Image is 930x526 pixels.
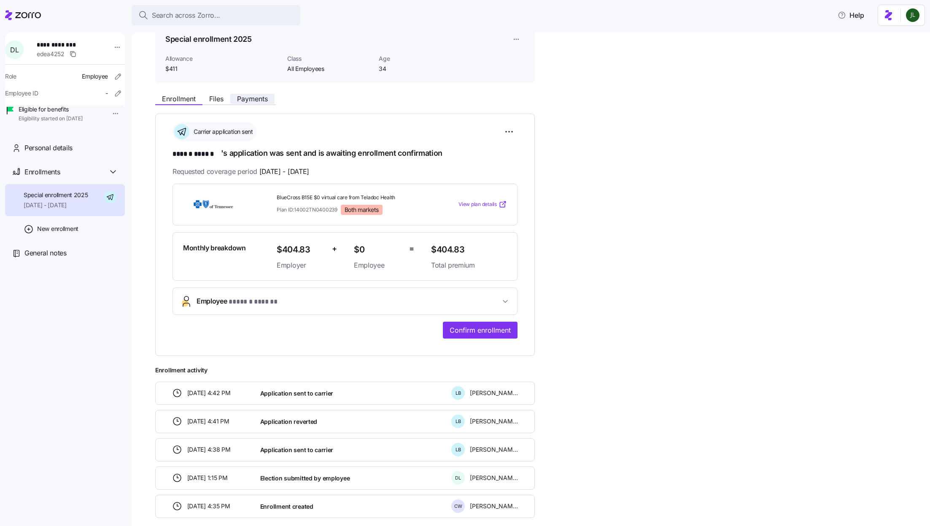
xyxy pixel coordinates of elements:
[183,195,244,214] img: BlueCross BlueShield of Tennessee
[187,445,231,454] span: [DATE] 4:38 PM
[906,8,919,22] img: d9b9d5af0451fe2f8c405234d2cf2198
[24,201,88,209] span: [DATE] - [DATE]
[277,243,325,257] span: $404.83
[197,296,281,307] span: Employee
[456,391,461,396] span: L B
[187,389,231,397] span: [DATE] 4:42 PM
[838,10,864,20] span: Help
[24,248,67,258] span: General notes
[470,502,518,510] span: [PERSON_NAME]
[470,445,518,454] span: [PERSON_NAME]
[132,5,300,25] button: Search across Zorro...
[165,54,280,63] span: Allowance
[345,206,379,214] span: Both markets
[209,95,224,102] span: Files
[173,148,518,160] h1: 's application was sent and is awaiting enrollment confirmation
[470,389,518,397] span: [PERSON_NAME]
[82,72,108,81] span: Employee
[162,95,196,102] span: Enrollment
[409,243,414,255] span: =
[443,322,518,339] button: Confirm enrollment
[287,54,372,63] span: Class
[379,54,464,63] span: Age
[19,115,83,122] span: Eligibility started on [DATE]
[173,166,309,177] span: Requested coverage period
[470,474,518,482] span: [PERSON_NAME]
[5,89,38,98] span: Employee ID
[237,95,268,102] span: Payments
[260,502,313,511] span: Enrollment created
[19,105,83,114] span: Eligible for benefits
[37,225,78,233] span: New enrollment
[354,243,402,257] span: $0
[431,243,507,257] span: $404.83
[332,243,337,255] span: +
[105,89,108,98] span: -
[259,166,309,177] span: [DATE] - [DATE]
[24,191,88,199] span: Special enrollment 2025
[260,389,333,398] span: Application sent to carrier
[260,446,333,454] span: Application sent to carrier
[155,366,535,374] span: Enrollment activity
[187,502,230,510] span: [DATE] 4:35 PM
[379,65,464,73] span: 34
[24,143,73,153] span: Personal details
[37,50,65,58] span: edea4252
[152,10,220,21] span: Search across Zorro...
[183,243,246,253] span: Monthly breakdown
[191,127,253,136] span: Carrier application sent
[354,260,402,271] span: Employee
[260,474,350,483] span: Election submitted by employee
[287,65,372,73] span: All Employees
[458,200,507,209] a: View plan details
[277,206,337,213] span: Plan ID: 14002TN0400239
[470,417,518,426] span: [PERSON_NAME]
[455,476,461,480] span: D L
[165,34,252,44] h1: Special enrollment 2025
[831,7,871,24] button: Help
[260,418,317,426] span: Application reverted
[456,419,461,424] span: L B
[24,167,60,177] span: Enrollments
[10,46,19,53] span: D L
[187,474,228,482] span: [DATE] 1:15 PM
[454,504,462,509] span: C W
[450,325,511,335] span: Confirm enrollment
[187,417,229,426] span: [DATE] 4:41 PM
[5,72,16,81] span: Role
[458,201,497,209] span: View plan details
[456,447,461,452] span: L B
[277,260,325,271] span: Employer
[165,65,280,73] span: $411
[431,260,507,271] span: Total premium
[277,194,424,201] span: BlueCross B15E $0 virtual care from Teladoc Health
